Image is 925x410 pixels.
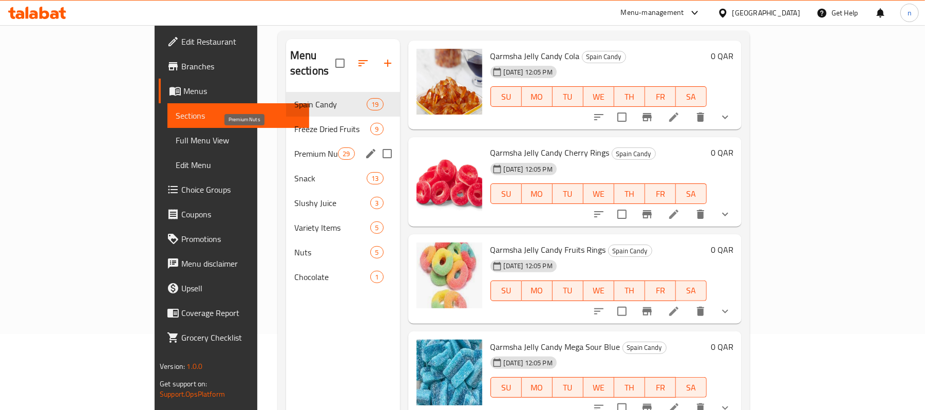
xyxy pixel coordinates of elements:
[186,360,202,373] span: 1.0.0
[719,111,731,123] svg: Show Choices
[676,281,707,301] button: SA
[680,283,703,298] span: SA
[286,191,400,215] div: Slushy Juice3
[649,89,672,104] span: FR
[294,221,371,234] span: Variety Items
[587,105,611,129] button: sort-choices
[676,183,707,204] button: SA
[587,202,611,227] button: sort-choices
[719,305,731,318] svg: Show Choices
[286,141,400,166] div: Premium Nuts29edit
[338,149,354,159] span: 29
[614,281,645,301] button: TH
[645,281,676,301] button: FR
[557,187,579,201] span: TU
[711,243,733,257] h6: 0 QAR
[583,281,614,301] button: WE
[645,377,676,398] button: FR
[676,86,707,107] button: SA
[181,35,301,48] span: Edit Restaurant
[668,305,680,318] a: Edit menu item
[294,123,371,135] div: Freeze Dried Fruits
[294,271,371,283] span: Chocolate
[635,299,659,324] button: Branch-specific-item
[500,358,557,368] span: [DATE] 12:05 PM
[582,51,626,63] span: Spain Candy
[500,67,557,77] span: [DATE] 12:05 PM
[557,89,579,104] span: TU
[495,283,518,298] span: SU
[286,88,400,293] nav: Menu sections
[176,109,301,122] span: Sections
[522,86,553,107] button: MO
[181,257,301,270] span: Menu disclaimer
[668,208,680,220] a: Edit menu item
[417,340,482,405] img: Qarmsha Jelly Candy Mega Sour Blue
[167,103,309,128] a: Sections
[668,111,680,123] a: Edit menu item
[160,387,225,401] a: Support.OpsPlatform
[159,29,309,54] a: Edit Restaurant
[417,49,482,115] img: Qarmsha Jelly Candy Cola
[159,325,309,350] a: Grocery Checklist
[526,187,549,201] span: MO
[719,208,731,220] svg: Show Choices
[612,147,656,160] div: Spain Candy
[621,7,684,19] div: Menu-management
[417,243,482,308] img: Qarmsha Jelly Candy Fruits Rings
[582,51,626,63] div: Spain Candy
[167,153,309,177] a: Edit Menu
[290,48,335,79] h2: Menu sections
[614,183,645,204] button: TH
[649,380,672,395] span: FR
[618,380,641,395] span: TH
[588,380,610,395] span: WE
[676,377,707,398] button: SA
[587,299,611,324] button: sort-choices
[417,145,482,211] img: Qarmsha Jelly Candy Cherry Rings
[618,89,641,104] span: TH
[490,339,620,355] span: Qarmsha Jelly Candy Mega Sour Blue
[490,48,580,64] span: Qarmsha Jelly Candy Cola
[495,89,518,104] span: SU
[181,233,301,245] span: Promotions
[622,342,667,354] div: Spain Candy
[688,202,713,227] button: delete
[181,60,301,72] span: Branches
[367,172,383,184] div: items
[614,377,645,398] button: TH
[611,203,633,225] span: Select to update
[490,86,522,107] button: SU
[371,198,383,208] span: 3
[522,281,553,301] button: MO
[294,147,338,160] span: Premium Nuts
[645,86,676,107] button: FR
[367,100,383,109] span: 19
[553,86,583,107] button: TU
[732,7,800,18] div: [GEOGRAPHIC_DATA]
[294,172,367,184] div: Snack
[329,52,351,74] span: Select all sections
[588,283,610,298] span: WE
[635,105,659,129] button: Branch-specific-item
[181,208,301,220] span: Coupons
[680,89,703,104] span: SA
[286,265,400,289] div: Chocolate1
[495,187,518,201] span: SU
[635,202,659,227] button: Branch-specific-item
[371,248,383,257] span: 5
[711,49,733,63] h6: 0 QAR
[176,134,301,146] span: Full Menu View
[609,245,652,257] span: Spain Candy
[583,377,614,398] button: WE
[645,183,676,204] button: FR
[160,360,185,373] span: Version:
[526,89,549,104] span: MO
[176,159,301,171] span: Edit Menu
[363,146,379,161] button: edit
[522,377,553,398] button: MO
[167,128,309,153] a: Full Menu View
[181,331,301,344] span: Grocery Checklist
[618,283,641,298] span: TH
[526,283,549,298] span: MO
